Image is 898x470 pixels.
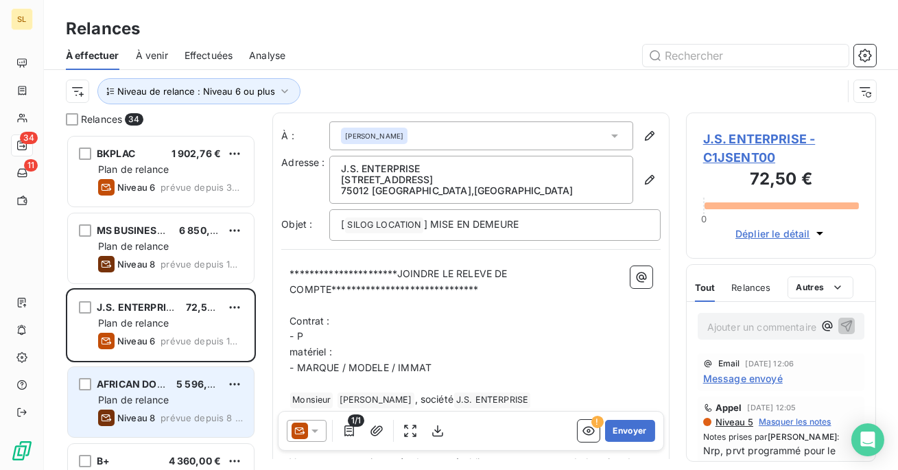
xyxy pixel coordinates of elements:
span: BKPLAC [97,148,135,159]
input: Rechercher [643,45,849,67]
p: J.S. ENTERPRISE [341,163,622,174]
img: Logo LeanPay [11,440,33,462]
label: À : [281,129,329,143]
span: Monsieur [290,392,333,408]
span: J.S. ENTERPRISE [454,392,530,408]
span: Notes prises par : [703,431,859,443]
span: Tout [695,282,716,293]
h3: 72,50 € [703,167,859,194]
span: prévue depuis 8 jours [161,412,243,423]
div: Open Intercom Messenger [851,423,884,456]
span: Contrat : [290,315,329,327]
a: 34 [11,134,32,156]
p: 75012 [GEOGRAPHIC_DATA] , [GEOGRAPHIC_DATA] [341,185,622,196]
span: [DATE] 12:06 [746,360,794,368]
span: 1 902,76 € [172,148,222,159]
button: Autres [788,277,854,298]
span: Analyse [249,49,285,62]
span: Masquer les notes [759,416,831,428]
span: Niveau 8 [117,412,155,423]
div: SL [11,8,33,30]
a: 11 [11,162,32,184]
span: , société [415,393,453,405]
span: Adresse : [281,156,324,168]
span: prévue depuis 14 jours [161,336,243,346]
span: Plan de relance [98,317,169,329]
span: Objet : [281,218,312,230]
span: 6 850,00 € [179,224,232,236]
span: [ [341,218,344,230]
span: [DATE] 12:05 [748,403,796,412]
p: [STREET_ADDRESS] [341,174,622,185]
h3: Relances [66,16,140,41]
span: SILOG LOCATION [345,218,423,233]
span: Relances [731,282,770,293]
span: 11 [24,159,38,172]
span: ] MISE EN DEMEURE [424,218,519,230]
span: 5 596,45 € [176,378,229,390]
span: [PERSON_NAME] [345,131,403,141]
span: B+ [97,455,110,467]
span: 34 [125,113,143,126]
span: AFRICAN DO EAT [97,378,178,390]
span: [PERSON_NAME] [768,432,837,442]
span: - MARQUE / MODELE / IMMAT [290,362,432,373]
span: Niveau 8 [117,259,155,270]
span: À venir [136,49,168,62]
button: Envoyer [605,420,655,442]
span: Plan de relance [98,240,169,252]
span: Relances [81,113,122,126]
span: Appel [716,402,742,413]
span: Niveau 6 [117,182,155,193]
span: - P [290,330,303,342]
span: À effectuer [66,49,119,62]
span: 72,50 € [186,301,223,313]
span: Déplier le détail [735,226,810,241]
button: Niveau de relance : Niveau 6 ou plus [97,78,300,104]
span: Plan de relance [98,394,169,406]
span: Effectuées [185,49,233,62]
span: Niveau 6 [117,336,155,346]
span: J.S. ENTERPRISE [97,301,178,313]
span: [PERSON_NAME] [338,392,414,408]
span: MS BUSINESS_RBL [97,224,186,236]
span: matériel : [290,346,332,357]
span: prévue depuis 18 jours [161,259,243,270]
span: Plan de relance [98,163,169,175]
span: prévue depuis 30 jours [161,182,243,193]
span: Niveau de relance : Niveau 6 ou plus [117,86,275,97]
span: Niveau 5 [714,416,753,427]
span: 0 [701,213,707,224]
span: 1/1 [348,414,364,427]
span: J.S. ENTERPRISE - C1JSENT00 [703,130,859,167]
span: Email [718,360,740,368]
div: grid [66,134,256,470]
span: 4 360,00 € [169,455,222,467]
span: Message envoyé [703,371,783,386]
button: Déplier le détail [731,226,831,242]
span: 34 [20,132,38,144]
